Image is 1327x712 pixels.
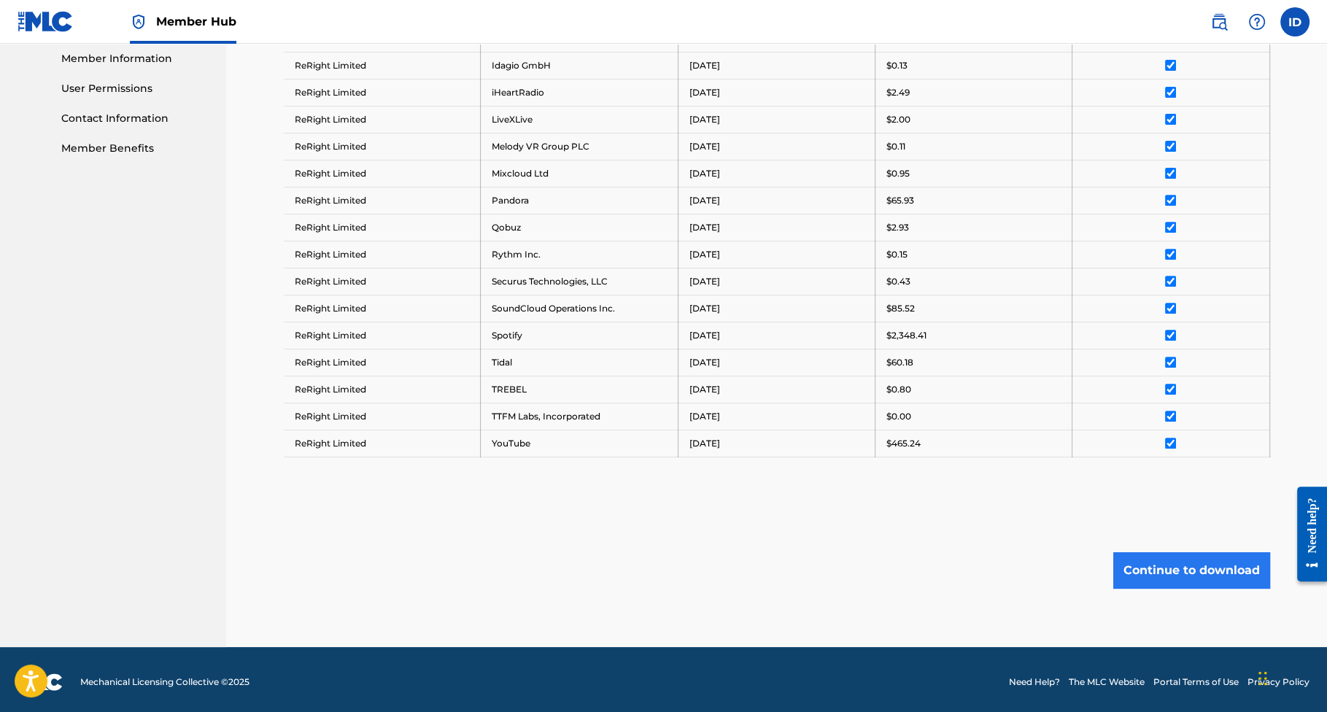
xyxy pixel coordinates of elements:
td: [DATE] [678,187,875,214]
td: [DATE] [678,322,875,349]
div: User Menu [1280,7,1309,36]
p: $0.11 [886,140,905,153]
td: [DATE] [678,349,875,376]
a: Privacy Policy [1247,676,1309,689]
td: ReRight Limited [284,376,481,403]
p: $0.95 [886,167,910,180]
p: $60.18 [886,356,913,369]
iframe: Resource Center [1286,475,1327,592]
td: ReRight Limited [284,106,481,133]
a: Portal Terms of Use [1153,676,1239,689]
td: ReRight Limited [284,403,481,430]
td: iHeartRadio [481,79,678,106]
p: $0.00 [886,410,911,423]
img: Top Rightsholder [130,13,147,31]
td: Melody VR Group PLC [481,133,678,160]
td: LiveXLive [481,106,678,133]
td: ReRight Limited [284,430,481,457]
img: search [1210,13,1228,31]
td: [DATE] [678,79,875,106]
a: Contact Information [61,111,209,126]
td: ReRight Limited [284,349,481,376]
div: Help [1242,7,1272,36]
td: [DATE] [678,106,875,133]
td: ReRight Limited [284,133,481,160]
p: $2.49 [886,86,910,99]
iframe: Chat Widget [1254,642,1327,712]
button: Continue to download [1113,552,1270,589]
td: [DATE] [678,268,875,295]
td: ReRight Limited [284,52,481,79]
a: The MLC Website [1069,676,1145,689]
p: $0.80 [886,383,911,396]
p: $2.00 [886,113,910,126]
td: [DATE] [678,295,875,322]
td: ReRight Limited [284,322,481,349]
td: Qobuz [481,214,678,241]
td: [DATE] [678,133,875,160]
td: [DATE] [678,214,875,241]
td: SoundCloud Operations Inc. [481,295,678,322]
p: $0.13 [886,59,908,72]
td: Securus Technologies, LLC [481,268,678,295]
td: ReRight Limited [284,214,481,241]
td: [DATE] [678,376,875,403]
p: $0.43 [886,275,910,288]
td: Rythm Inc. [481,241,678,268]
a: Member Benefits [61,141,209,156]
td: ReRight Limited [284,160,481,187]
td: Idagio GmbH [481,52,678,79]
span: Mechanical Licensing Collective © 2025 [80,676,249,689]
a: Public Search [1204,7,1234,36]
td: ReRight Limited [284,268,481,295]
p: $65.93 [886,194,914,207]
div: Drag [1258,657,1267,700]
a: Need Help? [1009,676,1060,689]
td: [DATE] [678,430,875,457]
a: Member Information [61,51,209,66]
p: $465.24 [886,437,921,450]
td: TTFM Labs, Incorporated [481,403,678,430]
td: ReRight Limited [284,79,481,106]
td: [DATE] [678,52,875,79]
td: ReRight Limited [284,187,481,214]
img: help [1248,13,1266,31]
p: $85.52 [886,302,915,315]
td: TREBEL [481,376,678,403]
td: YouTube [481,430,678,457]
td: Tidal [481,349,678,376]
td: ReRight Limited [284,241,481,268]
img: MLC Logo [18,11,74,32]
p: $2.93 [886,221,909,234]
td: Mixcloud Ltd [481,160,678,187]
td: [DATE] [678,160,875,187]
td: [DATE] [678,403,875,430]
td: ReRight Limited [284,295,481,322]
td: Spotify [481,322,678,349]
td: [DATE] [678,241,875,268]
td: Pandora [481,187,678,214]
span: Member Hub [156,13,236,30]
p: $2,348.41 [886,329,926,342]
p: $0.15 [886,248,908,261]
a: User Permissions [61,81,209,96]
